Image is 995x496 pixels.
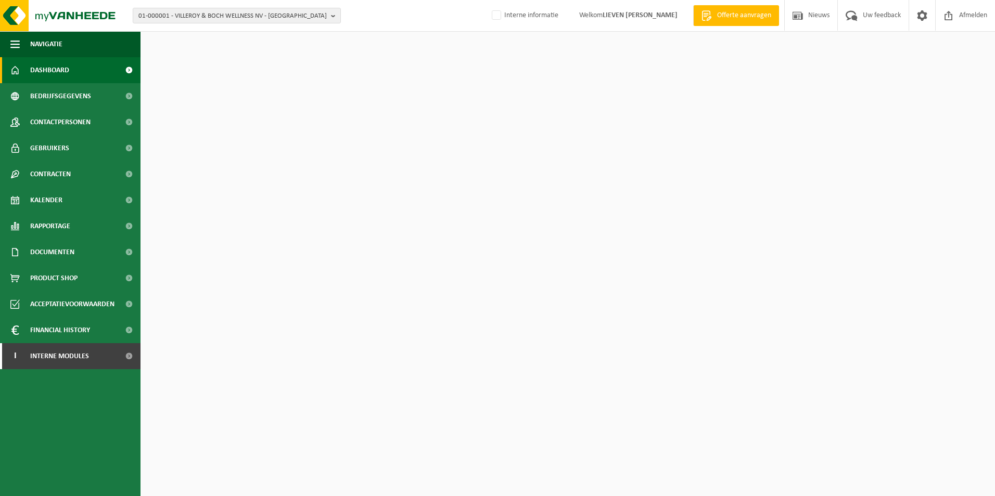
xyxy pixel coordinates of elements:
[30,57,69,83] span: Dashboard
[693,5,779,26] a: Offerte aanvragen
[490,8,558,23] label: Interne informatie
[715,10,774,21] span: Offerte aanvragen
[138,8,327,24] span: 01-000001 - VILLEROY & BOCH WELLNESS NV - [GEOGRAPHIC_DATA]
[30,317,90,343] span: Financial History
[30,109,91,135] span: Contactpersonen
[30,187,62,213] span: Kalender
[30,31,62,57] span: Navigatie
[30,83,91,109] span: Bedrijfsgegevens
[133,8,341,23] button: 01-000001 - VILLEROY & BOCH WELLNESS NV - [GEOGRAPHIC_DATA]
[30,213,70,239] span: Rapportage
[603,11,678,19] strong: LIEVEN [PERSON_NAME]
[30,265,78,291] span: Product Shop
[10,343,20,369] span: I
[30,239,74,265] span: Documenten
[30,343,89,369] span: Interne modules
[30,291,114,317] span: Acceptatievoorwaarden
[30,161,71,187] span: Contracten
[30,135,69,161] span: Gebruikers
